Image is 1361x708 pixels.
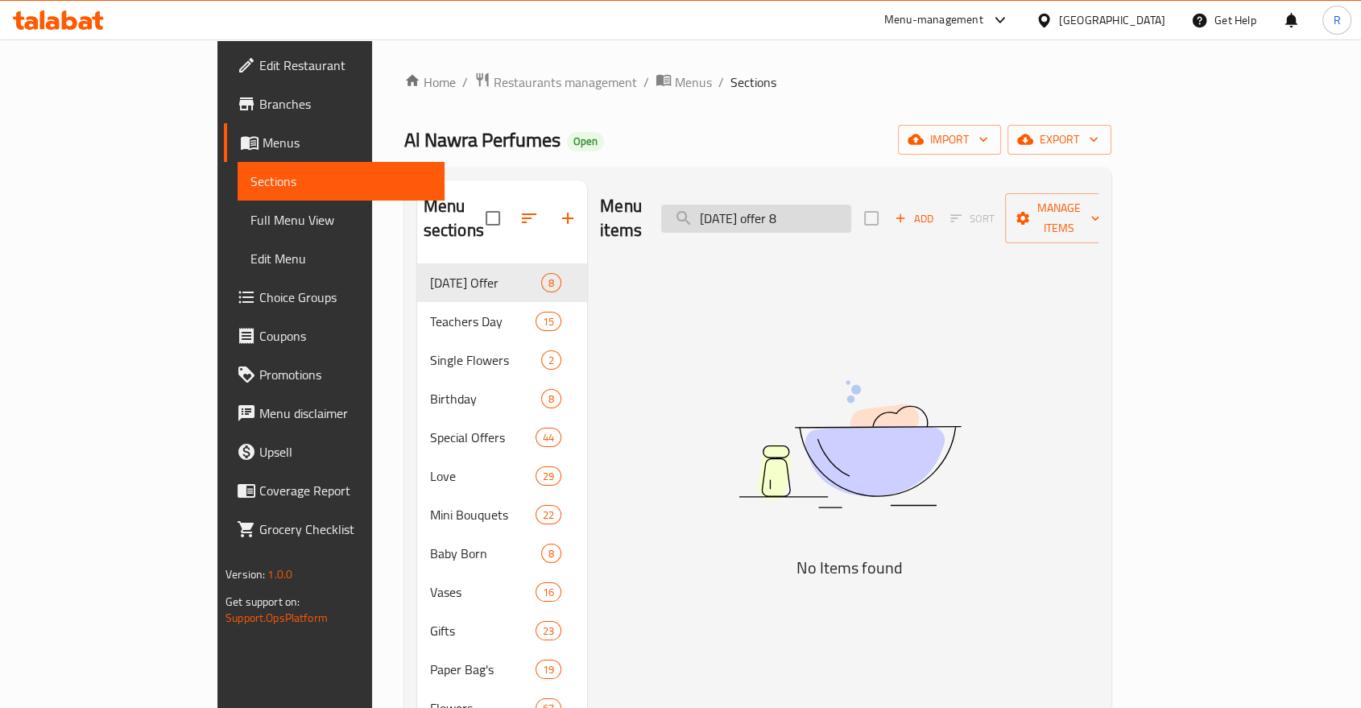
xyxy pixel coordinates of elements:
span: Al Nawra Perfumes [404,122,561,158]
span: export [1020,130,1098,150]
span: import [911,130,988,150]
a: Menus [656,72,712,93]
span: Vases [430,582,536,602]
span: Sections [730,72,776,92]
div: items [536,312,561,331]
span: Menu disclaimer [259,404,432,423]
span: Paper Bag's [430,660,536,679]
div: Gifts23 [417,611,588,650]
span: 44 [536,430,561,445]
a: Full Menu View [238,201,445,239]
span: Mini Bouquets [430,505,536,524]
span: Choice Groups [259,288,432,307]
span: Edit Restaurant [259,56,432,75]
span: Restaurants management [494,72,637,92]
span: Open [567,135,604,148]
div: items [536,621,561,640]
span: [DATE] Offer [430,273,541,292]
span: Grocery Checklist [259,520,432,539]
span: 23 [536,623,561,639]
li: / [718,72,724,92]
a: Edit Menu [238,239,445,278]
span: Select section first [940,206,1005,231]
div: items [536,428,561,447]
div: [DATE] Offer8 [417,263,588,302]
span: Special Offers [430,428,536,447]
span: Teachers Day [430,312,536,331]
a: Restaurants management [474,72,637,93]
li: / [643,72,649,92]
span: 1.0.0 [267,564,292,585]
div: Special Offers44 [417,418,588,457]
a: Coverage Report [224,471,445,510]
span: Birthday [430,389,541,408]
span: 19 [536,662,561,677]
span: 16 [536,585,561,600]
span: Add item [888,206,940,231]
span: 8 [542,391,561,407]
span: 22 [536,507,561,523]
div: Baby Born8 [417,534,588,573]
nav: breadcrumb [404,72,1111,93]
button: Manage items [1005,193,1113,243]
span: Sections [250,172,432,191]
a: Menu disclaimer [224,394,445,433]
a: Choice Groups [224,278,445,317]
span: Manage items [1018,198,1100,238]
a: Grocery Checklist [224,510,445,549]
button: import [898,125,1001,155]
a: Edit Restaurant [224,46,445,85]
span: Menus [263,133,432,152]
span: Gifts [430,621,536,640]
h5: No Items found [648,555,1051,581]
span: Sort sections [510,199,548,238]
img: dish.svg [648,337,1051,551]
span: Baby Born [430,544,541,563]
a: Menus [224,123,445,162]
span: Get support on: [225,591,300,612]
span: Edit Menu [250,249,432,268]
span: Full Menu View [250,210,432,230]
span: Add [892,209,936,228]
div: items [541,544,561,563]
div: Single Flowers2 [417,341,588,379]
div: items [536,660,561,679]
span: Promotions [259,365,432,384]
span: 8 [542,546,561,561]
div: items [541,389,561,408]
a: Promotions [224,355,445,394]
span: R [1333,11,1340,29]
div: items [536,505,561,524]
span: Single Flowers [430,350,541,370]
span: 15 [536,314,561,329]
button: Add [888,206,940,231]
div: Menu-management [884,10,983,30]
span: 8 [542,275,561,291]
h2: Menu items [600,194,642,242]
span: Branches [259,94,432,114]
div: items [541,273,561,292]
a: Coupons [224,317,445,355]
span: Coverage Report [259,481,432,500]
div: items [536,582,561,602]
input: search [661,205,851,233]
div: Love [430,466,536,486]
a: Upsell [224,433,445,471]
li: / [462,72,468,92]
div: Mini Bouquets22 [417,495,588,534]
span: Select all sections [476,201,510,235]
div: [GEOGRAPHIC_DATA] [1059,11,1165,29]
span: Upsell [259,442,432,462]
div: items [541,350,561,370]
span: 2 [542,353,561,368]
a: Support.OpsPlatform [225,607,328,628]
button: export [1007,125,1111,155]
span: Menus [675,72,712,92]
